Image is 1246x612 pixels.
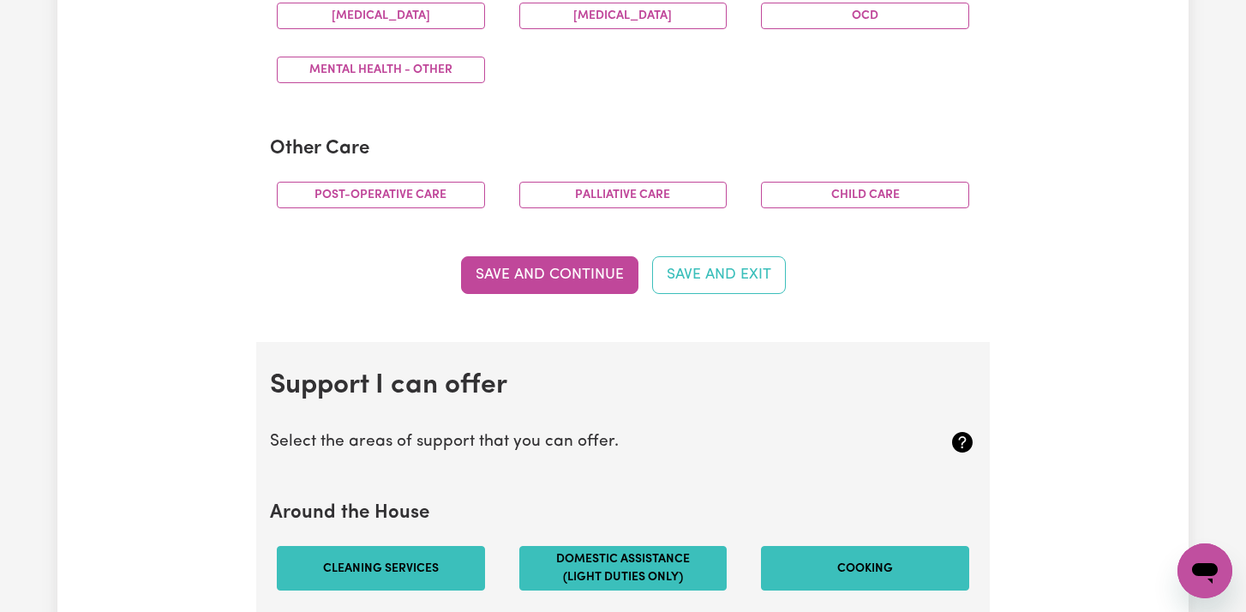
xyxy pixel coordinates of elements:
[519,3,728,29] button: [MEDICAL_DATA]
[461,256,638,294] button: Save and Continue
[277,182,485,208] button: Post-operative care
[270,138,976,161] h2: Other Care
[270,502,976,525] h2: Around the House
[270,369,976,402] h2: Support I can offer
[519,546,728,591] button: Domestic assistance (light duties only)
[761,546,969,591] button: Cooking
[270,430,859,455] p: Select the areas of support that you can offer.
[761,182,969,208] button: Child care
[519,182,728,208] button: Palliative care
[277,546,485,591] button: Cleaning services
[761,3,969,29] button: OCD
[652,256,786,294] button: Save and Exit
[1177,543,1232,598] iframe: Button to launch messaging window, conversation in progress
[277,57,485,83] button: Mental Health - Other
[277,3,485,29] button: [MEDICAL_DATA]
